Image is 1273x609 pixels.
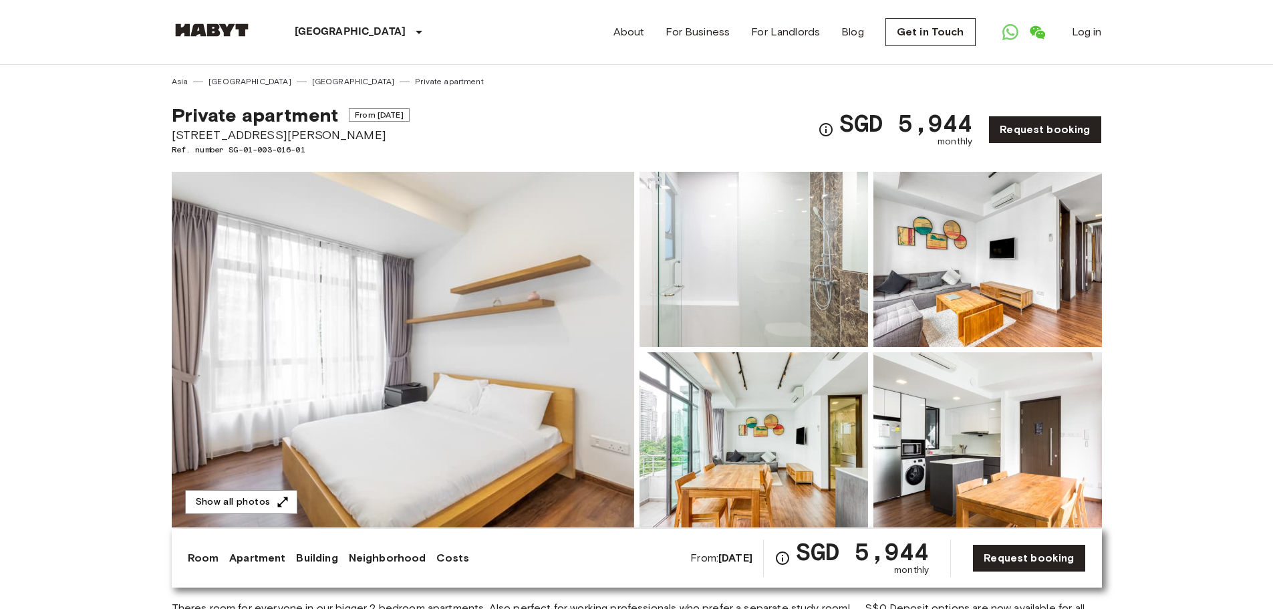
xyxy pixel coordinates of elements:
[229,550,285,566] a: Apartment
[972,544,1085,572] a: Request booking
[640,352,868,527] img: Picture of unit SG-01-003-016-01
[988,116,1101,144] a: Request booking
[172,23,252,37] img: Habyt
[172,172,634,527] img: Marketing picture of unit SG-01-003-016-01
[873,172,1102,347] img: Picture of unit SG-01-003-016-01
[640,172,868,347] img: Picture of unit SG-01-003-016-01
[185,490,297,515] button: Show all photos
[436,550,469,566] a: Costs
[894,564,929,577] span: monthly
[690,551,752,566] span: From:
[885,18,976,46] a: Get in Touch
[774,550,791,566] svg: Check cost overview for full price breakdown. Please note that discounts apply to new joiners onl...
[349,108,410,122] span: From [DATE]
[296,550,337,566] a: Building
[839,111,972,135] span: SGD 5,944
[172,104,339,126] span: Private apartment
[172,126,410,144] span: [STREET_ADDRESS][PERSON_NAME]
[613,24,645,40] a: About
[818,122,834,138] svg: Check cost overview for full price breakdown. Please note that discounts apply to new joiners onl...
[873,352,1102,527] img: Picture of unit SG-01-003-016-01
[415,76,484,88] a: Private apartment
[295,24,406,40] p: [GEOGRAPHIC_DATA]
[349,550,426,566] a: Neighborhood
[997,19,1024,45] a: Open WhatsApp
[938,135,972,148] span: monthly
[1072,24,1102,40] a: Log in
[751,24,820,40] a: For Landlords
[188,550,219,566] a: Room
[172,76,188,88] a: Asia
[718,552,752,564] b: [DATE]
[208,76,291,88] a: [GEOGRAPHIC_DATA]
[312,76,395,88] a: [GEOGRAPHIC_DATA]
[666,24,730,40] a: For Business
[796,539,929,564] span: SGD 5,944
[1024,19,1050,45] a: Open WeChat
[841,24,864,40] a: Blog
[172,144,410,156] span: Ref. number SG-01-003-016-01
